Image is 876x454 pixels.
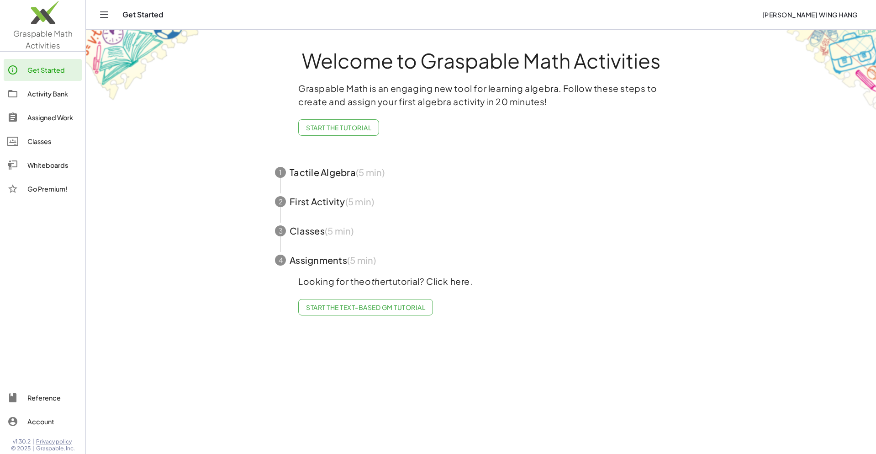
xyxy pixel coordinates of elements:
[306,303,425,311] span: Start the Text-based GM Tutorial
[27,160,78,171] div: Whiteboards
[275,225,286,236] div: 3
[755,6,865,23] button: [PERSON_NAME] Wing Hang
[13,28,73,50] span: Graspable Math Activities
[4,107,82,128] a: Assigned Work
[27,416,78,427] div: Account
[298,275,664,288] p: Looking for the tutorial? Click here.
[275,196,286,207] div: 2
[32,438,34,445] span: |
[275,167,286,178] div: 1
[27,183,78,194] div: Go Premium!
[275,255,286,266] div: 4
[762,11,858,19] span: [PERSON_NAME] Wing Hang
[4,130,82,152] a: Classes
[97,7,111,22] button: Toggle navigation
[264,158,698,187] button: 1Tactile Algebra(5 min)
[27,136,78,147] div: Classes
[298,119,379,136] button: Start the Tutorial
[27,112,78,123] div: Assigned Work
[298,299,433,315] a: Start the Text-based GM Tutorial
[306,123,371,132] span: Start the Tutorial
[11,445,31,452] span: © 2025
[4,83,82,105] a: Activity Bank
[4,387,82,409] a: Reference
[264,187,698,216] button: 2First Activity(5 min)
[264,246,698,275] button: 4Assignments(5 min)
[27,88,78,99] div: Activity Bank
[258,50,704,71] h1: Welcome to Graspable Math Activities
[4,411,82,433] a: Account
[4,154,82,176] a: Whiteboards
[13,438,31,445] span: v1.30.2
[264,216,698,246] button: 3Classes(5 min)
[86,29,200,101] img: get-started-bg-ul-Ceg4j33I.png
[27,64,78,75] div: Get Started
[4,59,82,81] a: Get Started
[298,82,664,108] p: Graspable Math is an engaging new tool for learning algebra. Follow these steps to create and ass...
[32,445,34,452] span: |
[36,445,75,452] span: Graspable, Inc.
[365,276,389,287] em: other
[27,392,78,403] div: Reference
[36,438,75,445] a: Privacy policy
